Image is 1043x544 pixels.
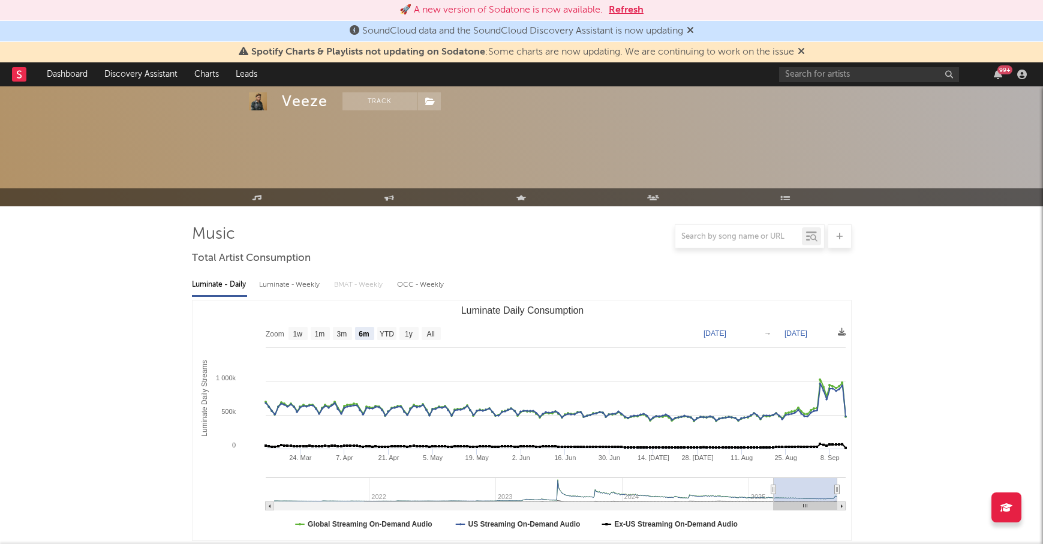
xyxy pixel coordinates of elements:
button: 99+ [994,70,1002,79]
div: OCC - Weekly [397,275,445,295]
text: 1w [293,330,302,338]
text: 1 000k [215,374,236,381]
a: Leads [227,62,266,86]
button: Refresh [609,3,644,17]
text: 16. Jun [554,454,576,461]
div: 🚀 A new version of Sodatone is now available. [399,3,603,17]
text: 8. Sep [820,454,839,461]
a: Dashboard [38,62,96,86]
span: Spotify Charts & Playlists not updating on Sodatone [251,47,485,57]
text: Global Streaming On-Demand Audio [308,520,432,528]
text: 5. May [423,454,443,461]
text: Luminate Daily Consumption [461,305,584,315]
text: 19. May [465,454,489,461]
input: Search for artists [779,67,959,82]
text: 11. Aug [730,454,752,461]
text: → [764,329,771,338]
text: 6m [359,330,369,338]
a: Charts [186,62,227,86]
text: 2. Jun [512,454,530,461]
text: 1y [405,330,413,338]
svg: Luminate Daily Consumption [193,300,852,540]
text: 14. [DATE] [637,454,669,461]
text: 3m [336,330,347,338]
div: 99 + [997,65,1012,74]
text: Zoom [266,330,284,338]
div: Veeze [282,92,327,110]
text: YTD [379,330,393,338]
text: 7. Apr [336,454,353,461]
text: 25. Aug [774,454,796,461]
a: Discovery Assistant [96,62,186,86]
button: Track [342,92,417,110]
span: SoundCloud data and the SoundCloud Discovery Assistant is now updating [362,26,683,36]
text: Ex-US Streaming On-Demand Audio [614,520,738,528]
text: US Streaming On-Demand Audio [468,520,580,528]
span: Dismiss [687,26,694,36]
div: Luminate - Weekly [259,275,322,295]
text: 1m [314,330,324,338]
text: 0 [232,441,235,449]
text: [DATE] [704,329,726,338]
text: 30. Jun [598,454,620,461]
text: 24. Mar [289,454,312,461]
div: Luminate - Daily [192,275,247,295]
span: Total Artist Consumption [192,251,311,266]
span: Dismiss [798,47,805,57]
input: Search by song name or URL [675,232,802,242]
text: Luminate Daily Streams [200,360,209,436]
text: 21. Apr [378,454,399,461]
text: 28. [DATE] [681,454,713,461]
text: 500k [221,408,236,415]
text: [DATE] [784,329,807,338]
span: : Some charts are now updating. We are continuing to work on the issue [251,47,794,57]
text: All [426,330,434,338]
